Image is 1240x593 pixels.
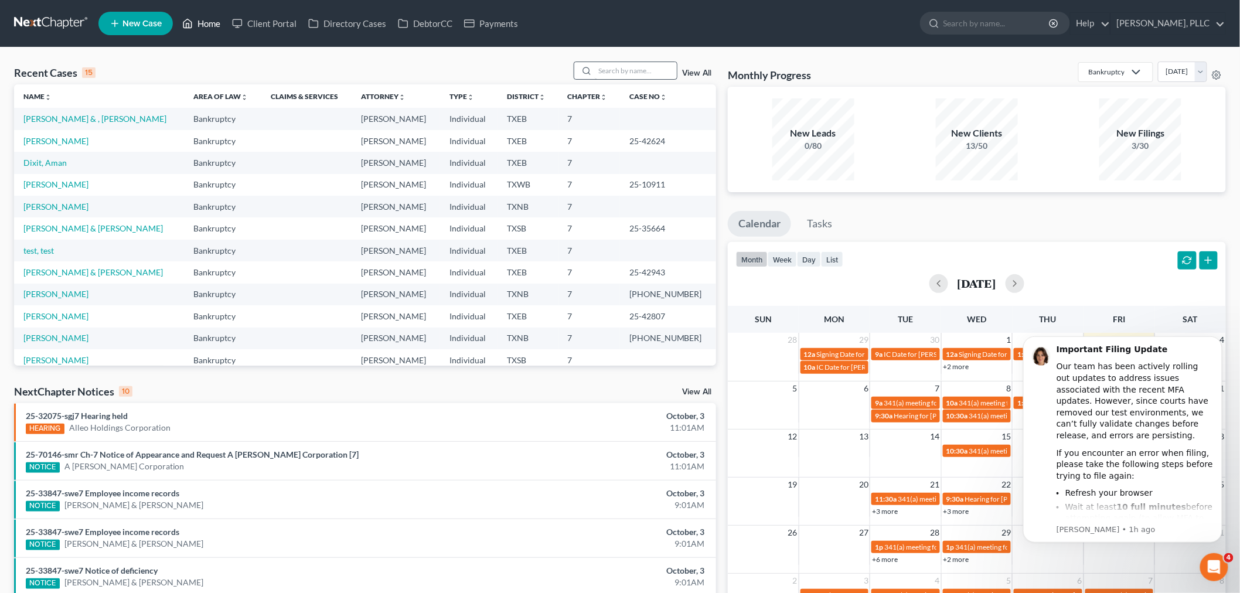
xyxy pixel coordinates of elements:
td: Individual [440,152,498,173]
td: 7 [558,217,620,239]
a: +2 more [943,555,969,564]
span: 12a [946,350,958,359]
td: TXEB [498,240,558,261]
span: 1p [946,543,955,551]
span: 26 [787,526,799,540]
span: 9:30a [875,411,892,420]
span: Thu [1040,314,1057,324]
a: 25-70146-smr Ch-7 Notice of Appearance and Request A [PERSON_NAME] Corporation [7] [26,449,359,459]
a: Directory Cases [302,13,392,34]
a: Help [1071,13,1110,34]
i: unfold_more [601,94,608,101]
td: Individual [440,196,498,217]
td: [PERSON_NAME] [352,174,440,196]
td: [PERSON_NAME] [352,349,440,371]
span: 9a [875,398,883,407]
span: 11:30a [875,495,897,503]
td: Individual [440,328,498,349]
a: [PERSON_NAME] [23,202,88,212]
iframe: Intercom live chat [1200,553,1228,581]
div: NOTICE [26,578,60,589]
a: [PERSON_NAME] & , [PERSON_NAME] [23,114,166,124]
span: Hearing for [PERSON_NAME] [894,411,985,420]
a: View All [682,69,711,77]
a: +6 more [872,555,898,564]
a: View All [682,388,711,396]
span: 9a [875,350,883,359]
iframe: Intercom notifications message [1006,322,1240,587]
td: Bankruptcy [184,174,261,196]
a: Nameunfold_more [23,92,52,101]
td: Individual [440,174,498,196]
td: [PERSON_NAME] [352,328,440,349]
div: Bankruptcy [1088,67,1125,77]
a: Calendar [728,211,791,237]
span: 5 [792,381,799,396]
span: 28 [929,526,941,540]
td: TXEB [498,261,558,283]
div: 3/30 [1099,140,1181,152]
span: 15 [1000,430,1012,444]
a: 25-32075-sgj7 Hearing held [26,411,128,421]
td: Individual [440,130,498,152]
td: [PERSON_NAME] [352,196,440,217]
td: 25-35664 [620,217,716,239]
td: [PERSON_NAME] [352,152,440,173]
a: [PERSON_NAME] & [PERSON_NAME] [64,577,204,588]
span: 4 [1224,553,1234,563]
td: 25-10911 [620,174,716,196]
td: 7 [558,152,620,173]
div: October, 3 [486,565,704,577]
span: 19 [787,478,799,492]
span: 9:30a [946,495,964,503]
a: Chapterunfold_more [568,92,608,101]
input: Search by name... [595,62,677,79]
span: 22 [1000,478,1012,492]
span: Hearing for [PERSON_NAME] [965,495,1057,503]
td: 25-42807 [620,305,716,327]
td: [PERSON_NAME] [352,108,440,129]
div: October, 3 [486,410,704,422]
a: Dixit, Aman [23,158,67,168]
span: Tue [898,314,914,324]
td: Bankruptcy [184,284,261,305]
div: 9:01AM [486,538,704,550]
span: 29 [1000,526,1012,540]
span: 10a [946,398,958,407]
a: +2 more [943,362,969,371]
td: Bankruptcy [184,305,261,327]
div: October, 3 [486,449,704,461]
td: 7 [558,240,620,261]
i: unfold_more [539,94,546,101]
a: [PERSON_NAME] & [PERSON_NAME] [23,267,163,277]
td: TXEB [498,305,558,327]
a: test, test [23,246,54,255]
h2: [DATE] [958,277,996,289]
div: NOTICE [26,501,60,512]
button: week [768,251,797,267]
td: [PHONE_NUMBER] [620,328,716,349]
a: +3 more [943,507,969,516]
span: 4 [934,574,941,588]
a: A [PERSON_NAME] Corporation [64,461,185,472]
span: 12 [787,430,799,444]
td: 7 [558,305,620,327]
a: +3 more [872,507,898,516]
td: Bankruptcy [184,349,261,371]
span: 13 [858,430,870,444]
span: 12a [804,350,816,359]
div: 13/50 [936,140,1018,152]
a: [PERSON_NAME], PLLC [1111,13,1225,34]
i: unfold_more [398,94,406,101]
td: TXSB [498,217,558,239]
a: Typeunfold_more [449,92,474,101]
span: 341(a) meeting for [PERSON_NAME] & [PERSON_NAME] [884,543,1060,551]
span: IC Date for [PERSON_NAME], Shylanda [884,350,1004,359]
td: 7 [558,284,620,305]
a: 25-33847-swe7 Notice of deficiency [26,565,158,575]
a: [PERSON_NAME] [23,355,88,365]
